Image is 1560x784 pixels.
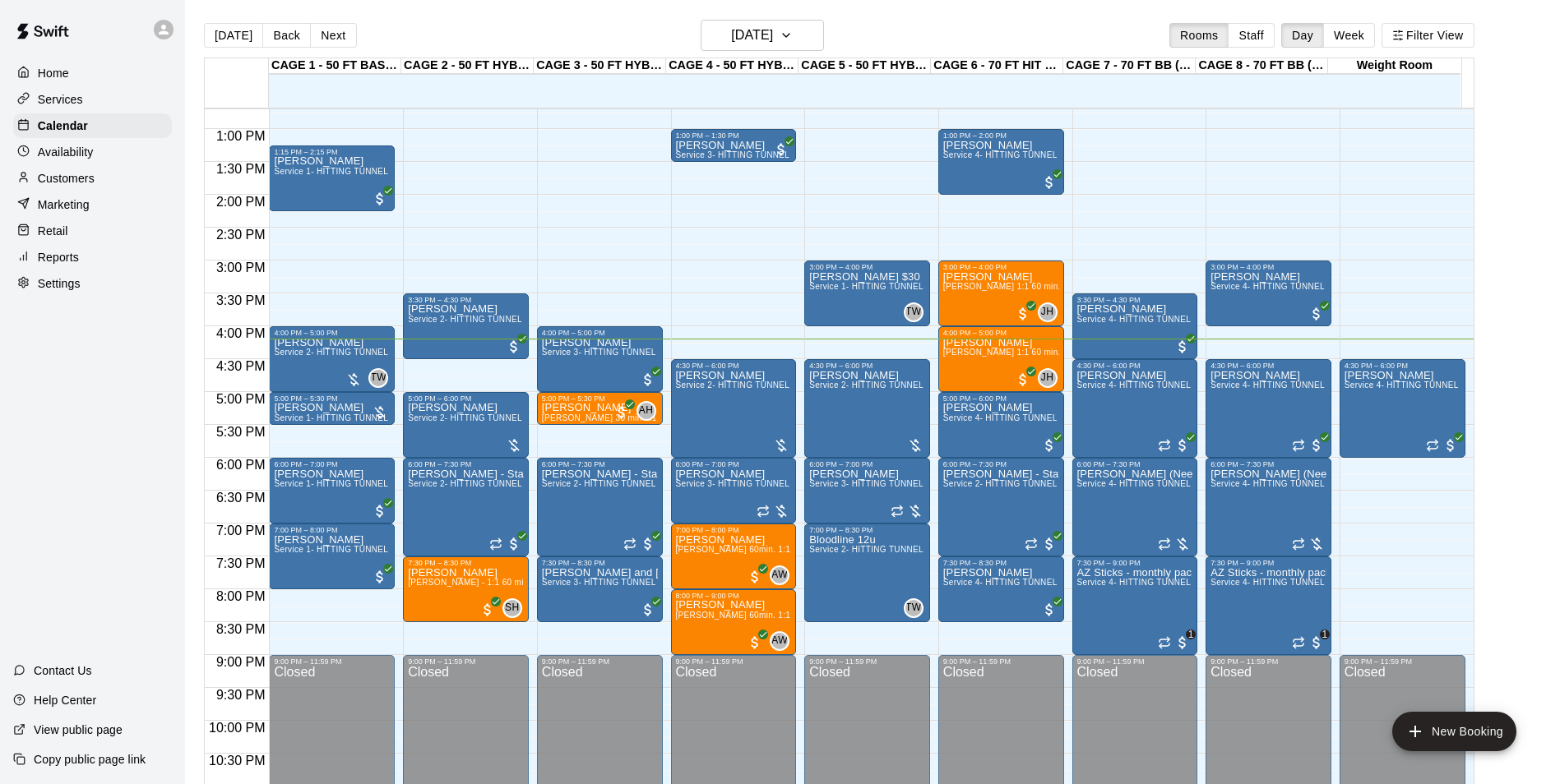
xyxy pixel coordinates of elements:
button: Staff [1228,23,1275,48]
span: All customers have paid [1041,174,1058,191]
span: Recurring event [489,537,502,551]
button: Back [262,23,311,48]
span: Service 4- HITTING TUNNEL RENTAL - 70ft Baseball [1211,479,1419,488]
div: 3:00 PM – 4:00 PM [943,263,1059,271]
p: Marketing [38,196,90,213]
div: 3:00 PM – 4:00 PM: Jaxson Wilcoxson $30 [804,261,930,326]
span: All customers have paid [372,569,388,585]
button: Filter View [1382,23,1474,48]
span: Service 2- HITTING TUNNEL RENTAL - 50ft Baseball [809,380,1018,390]
span: All customers have paid [640,371,656,388]
div: 4:30 PM – 6:00 PM: Service 2- HITTING TUNNEL RENTAL - 50ft Baseball [804,359,930,458]
a: Home [13,61,172,85]
div: 7:30 PM – 8:30 PM: Shannon and Nick Tompkins [537,556,663,622]
div: 6:00 PM – 7:30 PM: Ashleigh Castrichini (Needs new team package) [1072,458,1198,556]
div: 6:00 PM – 7:00 PM: Service 3- HITTING TUNNEL RENTAL - 50ft Softball [671,458,797,523]
div: Customers [13,166,172,191]
span: TW [905,600,921,616]
span: [PERSON_NAME] 60min. 1:1 Baseball Catching / Hitting Lessons [676,545,933,554]
div: 9:00 PM – 11:59 PM [943,657,1059,666]
span: Service 3- HITTING TUNNEL RENTAL - 50ft Softball [809,479,1014,488]
div: 4:00 PM – 5:00 PM: Ashli Perkins [537,326,663,392]
span: 1:30 PM [212,162,270,176]
div: 7:30 PM – 9:00 PM [1211,559,1326,567]
span: Service 4- HITTING TUNNEL RENTAL - 70ft Baseball [1077,578,1286,587]
p: Reports [38,249,79,265]
span: All customers have paid [1174,437,1191,454]
span: All customers have paid [640,536,656,552]
div: 7:00 PM – 8:00 PM [676,526,792,534]
span: Scott Hairston [509,598,522,618]
div: 7:30 PM – 8:30 PM: Kristian Aguirre [403,556,529,622]
span: AW [771,567,788,583]
div: 9:00 PM – 11:59 PM [1345,657,1460,666]
div: 6:00 PM – 7:30 PM [1077,460,1193,468]
div: 9:00 PM – 11:59 PM [542,657,658,666]
div: 8:00 PM – 9:00 PM [676,592,792,600]
span: 8:00 PM [212,589,270,603]
div: CAGE 6 - 70 FT HIT TRAX [931,58,1063,74]
div: Calendar [13,113,172,138]
span: All customers have paid [1442,437,1459,454]
span: All customers have paid [613,404,630,421]
div: Ashtin Webb [770,631,789,651]
div: 3:30 PM – 4:30 PM: Chad Arcaria [1072,293,1198,359]
button: [DATE] [701,20,824,51]
div: 5:00 PM – 5:30 PM: Cheyenne Gavin [537,392,663,425]
span: SH [505,600,519,616]
span: All customers have paid [747,634,763,651]
span: Service 3- HITTING TUNNEL RENTAL - 50ft Softball [676,150,881,159]
span: Service 3- HITTING TUNNEL RENTAL - 50ft Softball [542,348,747,357]
span: 4:00 PM [212,326,270,340]
div: 9:00 PM – 11:59 PM [1077,657,1193,666]
a: Settings [13,271,172,296]
span: All customers have paid [1308,306,1325,322]
span: [PERSON_NAME] 1:1 60 min. pitching Lesson [943,348,1124,357]
span: Service 1- HITTING TUNNEL RENTAL - 50ft Baseball w/ Auto/Manual Feeder [274,545,576,554]
div: 4:00 PM – 5:00 PM [542,329,658,337]
span: Service 4- HITTING TUNNEL RENTAL - 70ft Baseball [1077,479,1286,488]
a: Marketing [13,192,172,217]
div: John Havird [1038,368,1058,388]
div: 1:00 PM – 1:30 PM: Service 3- HITTING TUNNEL RENTAL - 50ft Softball [671,129,797,162]
div: Retail [13,219,172,243]
span: Service 2- HITTING TUNNEL RENTAL - 50ft Baseball [408,413,617,422]
span: 7:30 PM [212,556,270,570]
p: Availability [38,144,94,160]
div: CAGE 7 - 70 FT BB (w/ pitching mound) [1063,58,1196,74]
span: Service 4- HITTING TUNNEL RENTAL - 70ft Baseball [1211,282,1419,291]
span: Service 2- HITTING TUNNEL RENTAL - 50ft Baseball [676,380,885,390]
div: 3:00 PM – 4:00 PM [1211,263,1326,271]
div: 3:30 PM – 4:30 PM [1077,296,1193,304]
div: 7:30 PM – 8:30 PM [943,559,1059,567]
span: All customers have paid [773,141,789,158]
div: 5:00 PM – 6:00 PM [408,394,524,403]
div: 7:00 PM – 8:30 PM: Bloodline 12u [804,523,930,622]
span: Recurring event [1025,537,1038,551]
div: 7:30 PM – 8:30 PM [408,559,524,567]
span: [PERSON_NAME] 60min. 1:1 Baseball Catching / Hitting Lessons [676,611,933,620]
div: 1:00 PM – 2:00 PM: Casey Scatena [938,129,1064,195]
p: Settings [38,275,81,292]
span: Service 4- HITTING TUNNEL RENTAL - 70ft Baseball [1211,380,1419,390]
span: Service 1- HITTING TUNNEL RENTAL - 50ft Baseball w/ Auto/Manual Feeder [809,282,1111,291]
span: Service 2- HITTING TUNNEL RENTAL - 50ft Baseball [943,479,1152,488]
span: Service 2- HITTING TUNNEL RENTAL - 50ft Baseball [274,348,483,357]
span: Recurring event [1426,439,1439,452]
span: TJ Wilcoxson [375,368,388,388]
a: Availability [13,140,172,164]
div: 6:00 PM – 7:30 PM [943,460,1059,468]
div: 6:00 PM – 7:30 PM: Ty Allen - State 48 team [403,458,529,556]
span: 1 [1186,630,1196,639]
div: Scott Hairston [502,598,522,618]
span: 10:30 PM [205,754,269,768]
span: Recurring event [1292,537,1305,551]
p: Services [38,91,83,108]
span: Service 4- HITTING TUNNEL RENTAL - 70ft Baseball [943,413,1152,422]
button: Next [310,23,356,48]
span: JH [1041,370,1053,386]
button: Day [1281,23,1324,48]
span: Service 4- HITTING TUNNEL RENTAL - 70ft Baseball [1211,578,1419,587]
span: Service 4- HITTING TUNNEL RENTAL - 70ft Baseball [943,578,1152,587]
div: 6:00 PM – 7:30 PM [542,460,658,468]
